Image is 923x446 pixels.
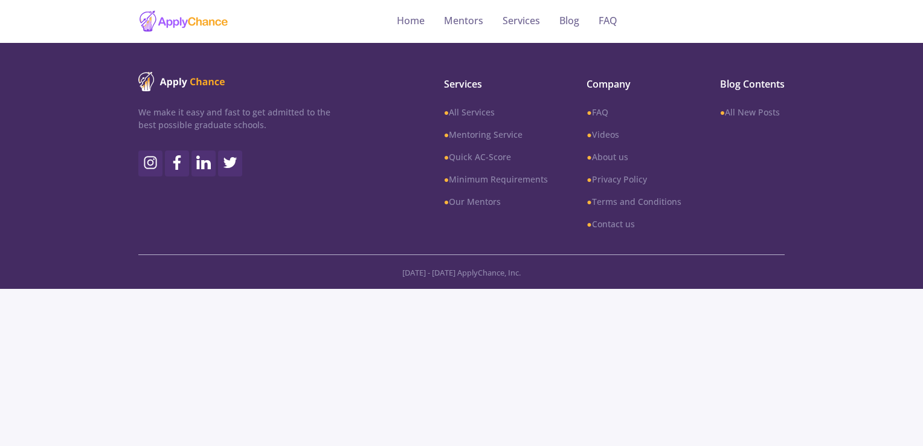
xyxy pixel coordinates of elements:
[587,218,681,230] a: ●Contact us
[444,173,449,185] b: ●
[138,10,229,33] img: applychance logo
[444,195,548,208] a: ●Our Mentors
[402,267,521,278] span: [DATE] - [DATE] ApplyChance, Inc.
[720,77,785,91] span: Blog Contents
[720,106,725,118] b: ●
[138,72,225,91] img: ApplyChance logo
[587,128,681,141] a: ●Videos
[444,150,548,163] a: ●Quick AC-Score
[587,129,591,140] b: ●
[587,77,681,91] span: Company
[444,173,548,186] a: ●Minimum Requirements
[587,173,591,185] b: ●
[444,77,548,91] span: Services
[587,106,591,118] b: ●
[587,196,591,207] b: ●
[138,106,330,131] p: We make it easy and fast to get admitted to the best possible graduate schools.
[587,150,681,163] a: ●About us
[444,151,449,163] b: ●
[587,106,681,118] a: ●FAQ
[444,106,449,118] b: ●
[444,196,449,207] b: ●
[444,106,548,118] a: ●All Services
[444,128,548,141] a: ●Mentoring Service
[587,151,591,163] b: ●
[587,195,681,208] a: ●Terms and Conditions
[720,106,785,118] a: ●All New Posts
[587,173,681,186] a: ●Privacy Policy
[587,218,591,230] b: ●
[444,129,449,140] b: ●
